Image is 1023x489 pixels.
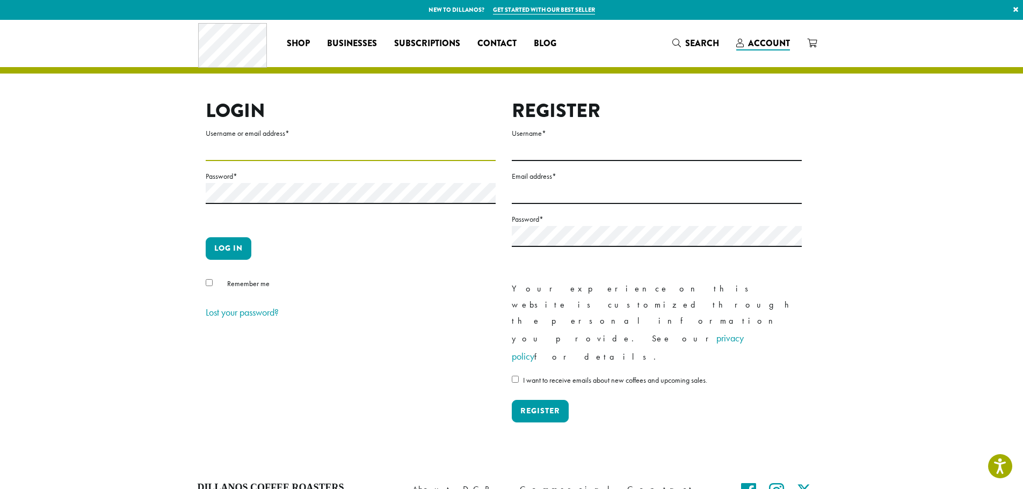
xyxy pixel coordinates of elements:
[512,281,802,366] p: Your experience on this website is customized through the personal information you provide. See o...
[206,127,496,140] label: Username or email address
[685,37,719,49] span: Search
[512,99,802,122] h2: Register
[493,5,595,14] a: Get started with our best seller
[278,35,318,52] a: Shop
[534,37,556,50] span: Blog
[206,237,251,260] button: Log in
[512,376,519,383] input: I want to receive emails about new coffees and upcoming sales.
[523,375,707,385] span: I want to receive emails about new coffees and upcoming sales.
[327,37,377,50] span: Businesses
[206,306,279,318] a: Lost your password?
[287,37,310,50] span: Shop
[206,99,496,122] h2: Login
[227,279,270,288] span: Remember me
[394,37,460,50] span: Subscriptions
[512,170,802,183] label: Email address
[477,37,517,50] span: Contact
[512,213,802,226] label: Password
[512,400,569,422] button: Register
[512,332,744,362] a: privacy policy
[512,127,802,140] label: Username
[748,37,790,49] span: Account
[206,170,496,183] label: Password
[664,34,728,52] a: Search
